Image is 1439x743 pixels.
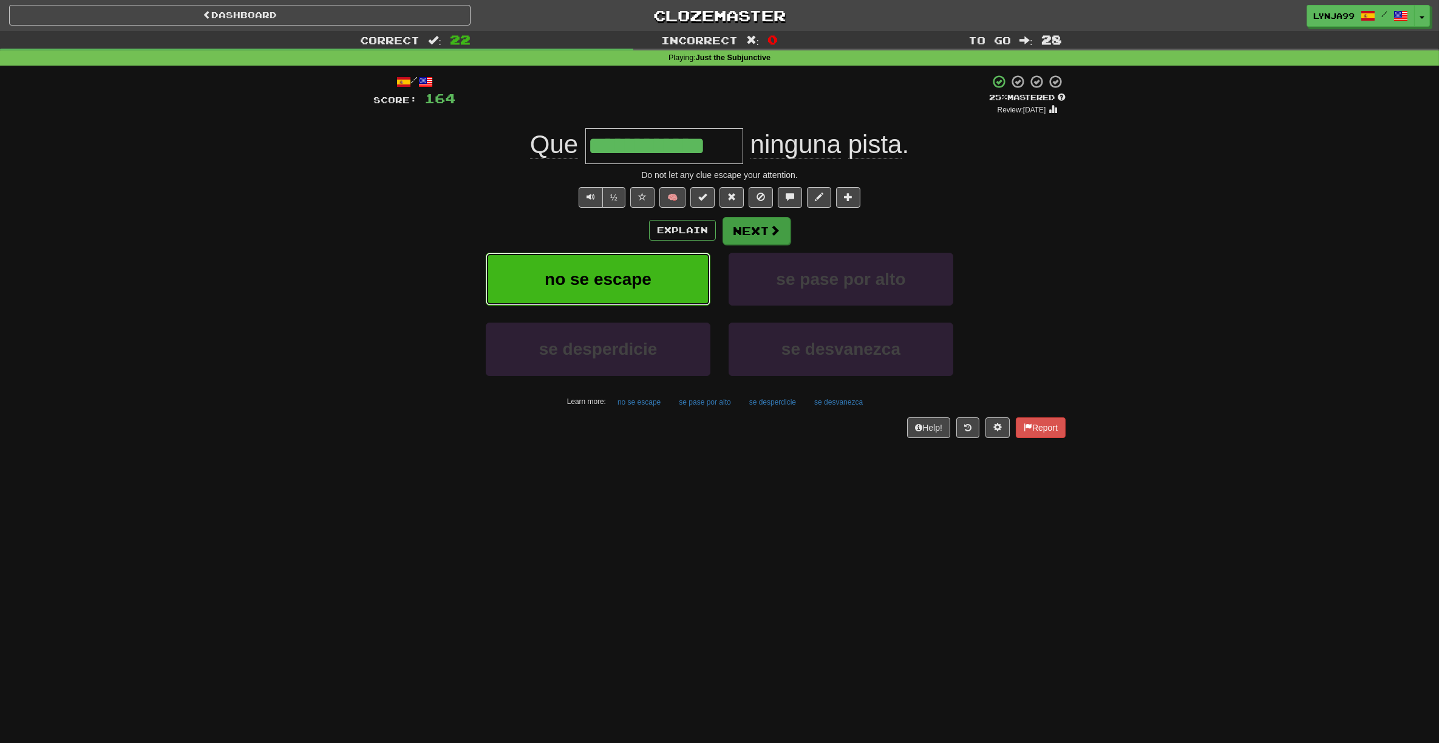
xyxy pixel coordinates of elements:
[360,34,420,46] span: Correct
[743,130,909,159] span: .
[998,106,1046,114] small: Review: [DATE]
[530,130,578,159] span: Que
[696,53,771,62] strong: Just the Subjunctive
[729,323,953,375] button: se desvanezca
[659,187,685,208] button: 🧠
[1307,5,1415,27] a: Lynja99 /
[486,323,710,375] button: se desperdicie
[743,393,803,411] button: se desperdicie
[611,393,667,411] button: no se escape
[767,32,778,47] span: 0
[723,217,791,245] button: Next
[489,5,950,26] a: Clozemaster
[989,92,1066,103] div: Mastered
[661,34,738,46] span: Incorrect
[989,92,1007,102] span: 25 %
[781,340,900,358] span: se desvanezca
[729,253,953,306] button: se pase por alto
[672,393,737,411] button: se pase por alto
[749,187,773,208] button: Ignore sentence (alt+i)
[1313,10,1355,21] span: Lynja99
[1041,32,1062,47] span: 28
[1019,35,1033,46] span: :
[428,35,441,46] span: :
[807,187,831,208] button: Edit sentence (alt+d)
[1381,10,1387,18] span: /
[373,95,417,105] span: Score:
[907,417,950,438] button: Help!
[576,187,625,208] div: Text-to-speech controls
[956,417,979,438] button: Round history (alt+y)
[649,220,716,241] button: Explain
[373,74,455,89] div: /
[539,340,658,358] span: se desperdicie
[690,187,715,208] button: Set this sentence to 100% Mastered (alt+m)
[373,169,1066,181] div: Do not let any clue escape your attention.
[968,34,1011,46] span: To go
[450,32,471,47] span: 22
[848,130,902,159] span: pista
[602,187,625,208] button: ½
[719,187,744,208] button: Reset to 0% Mastered (alt+r)
[579,187,603,208] button: Play sentence audio (ctl+space)
[486,253,710,306] button: no se escape
[545,270,651,289] span: no se escape
[630,187,655,208] button: Favorite sentence (alt+f)
[778,187,802,208] button: Discuss sentence (alt+u)
[746,35,760,46] span: :
[1016,417,1066,438] button: Report
[9,5,471,26] a: Dashboard
[808,393,869,411] button: se desvanezca
[836,187,860,208] button: Add to collection (alt+a)
[424,91,455,106] span: 164
[567,397,606,406] small: Learn more:
[776,270,905,289] span: se pase por alto
[750,130,841,159] span: ninguna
